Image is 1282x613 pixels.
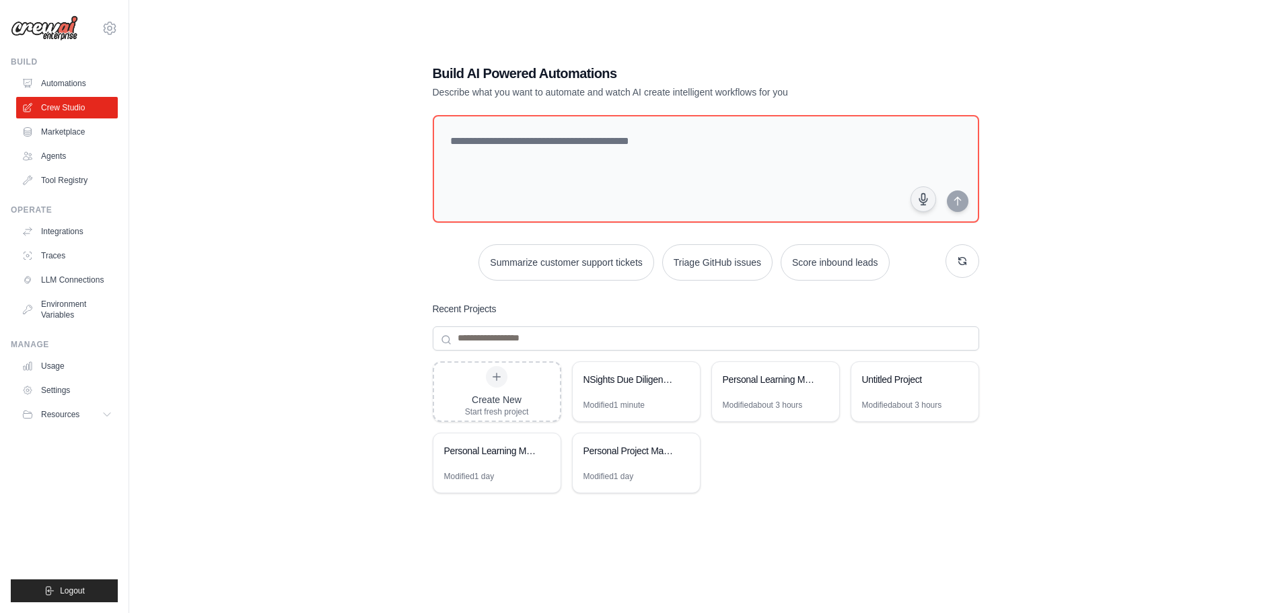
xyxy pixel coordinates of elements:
[16,269,118,291] a: LLM Connections
[16,380,118,401] a: Settings
[16,355,118,377] a: Usage
[662,244,773,281] button: Triage GitHub issues
[465,406,529,417] div: Start fresh project
[11,339,118,350] div: Manage
[11,15,78,41] img: Logo
[16,73,118,94] a: Automations
[16,145,118,167] a: Agents
[16,97,118,118] a: Crew Studio
[444,444,536,458] div: Personal Learning Management System
[862,400,942,410] div: Modified about 3 hours
[433,85,885,99] p: Describe what you want to automate and watch AI create intelligent workflows for you
[11,579,118,602] button: Logout
[465,393,529,406] div: Create New
[723,400,803,410] div: Modified about 3 hours
[862,373,954,386] div: Untitled Project
[433,302,497,316] h3: Recent Projects
[60,585,85,596] span: Logout
[781,244,890,281] button: Score inbound leads
[723,373,815,386] div: Personal Learning Management System
[911,186,936,212] button: Click to speak your automation idea
[583,400,645,410] div: Modified 1 minute
[16,170,118,191] a: Tool Registry
[11,205,118,215] div: Operate
[583,471,634,482] div: Modified 1 day
[433,64,885,83] h1: Build AI Powered Automations
[41,409,79,420] span: Resources
[583,373,676,386] div: NSights Due Diligence - Petrobras (Horizonte 12 Meses)
[11,57,118,67] div: Build
[16,121,118,143] a: Marketplace
[16,293,118,326] a: Environment Variables
[946,244,979,278] button: Get new suggestions
[444,471,495,482] div: Modified 1 day
[583,444,676,458] div: Personal Project Management Assistant
[478,244,653,281] button: Summarize customer support tickets
[16,245,118,266] a: Traces
[16,221,118,242] a: Integrations
[16,404,118,425] button: Resources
